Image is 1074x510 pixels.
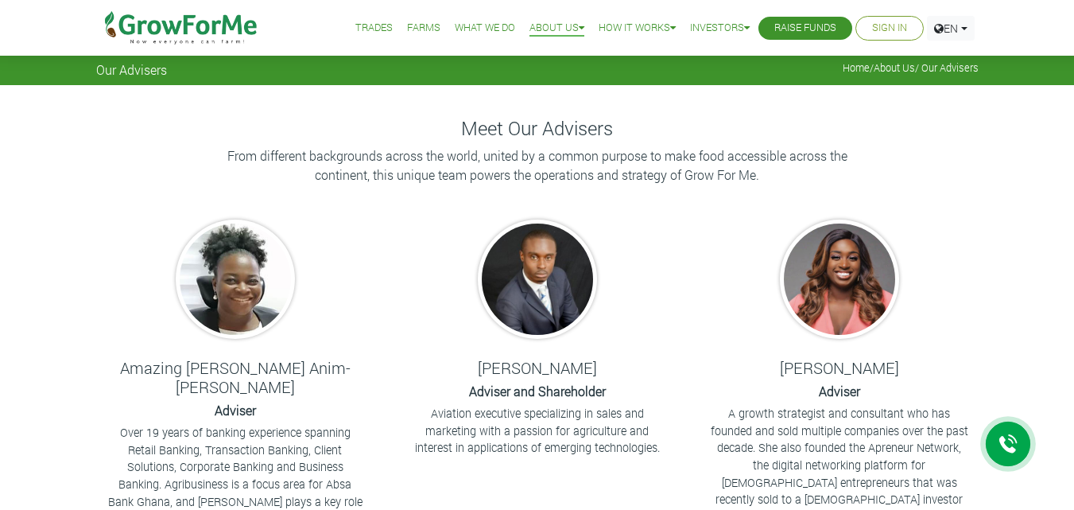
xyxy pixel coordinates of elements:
[927,16,975,41] a: EN
[96,117,979,140] h4: Meet Our Advisers
[774,20,836,37] a: Raise Funds
[708,358,971,377] h5: [PERSON_NAME]
[104,403,366,418] h6: Adviser
[219,146,855,185] p: From different backgrounds across the world, united by a common purpose to make food accessible a...
[104,358,366,396] h5: Amazing [PERSON_NAME] Anim-[PERSON_NAME]
[599,20,676,37] a: How it Works
[478,220,597,339] img: growforme image
[711,405,968,508] p: A growth strategist and consultant who has founded and sold multiple companies over the past deca...
[529,20,584,37] a: About Us
[872,20,907,37] a: Sign In
[176,220,295,339] img: growforme image
[780,220,899,339] img: growforme image
[355,20,393,37] a: Trades
[407,20,440,37] a: Farms
[843,61,870,74] a: Home
[406,358,669,377] h5: [PERSON_NAME]
[708,383,971,399] h6: Adviser
[455,20,515,37] a: What We Do
[406,383,669,399] h6: Adviser and Shareholder
[690,20,750,37] a: Investors
[409,405,666,457] p: Aviation executive specializing in sales and marketing with a passion for agriculture and interes...
[843,62,979,74] span: / / Our Advisers
[874,61,915,74] a: About Us
[96,62,167,77] span: Our Advisers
